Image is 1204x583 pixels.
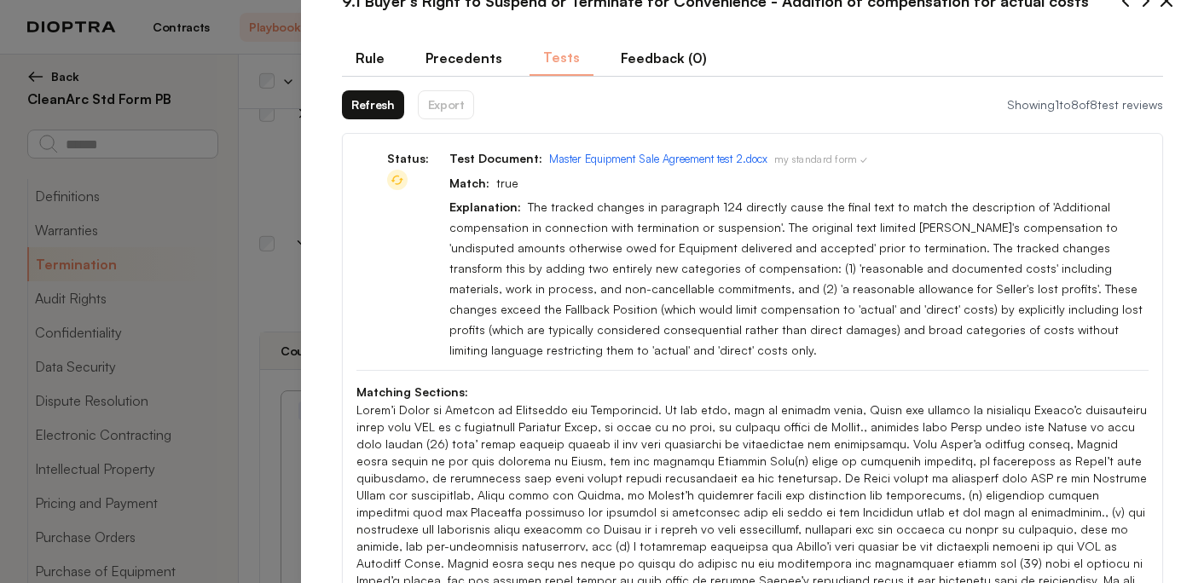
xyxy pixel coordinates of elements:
span: Match: [449,176,489,190]
img: In Progress [387,170,408,190]
button: Tests [530,40,593,76]
span: Showing 1 to 8 of 8 test reviews [1007,97,1163,112]
span: Test Document: [449,151,542,165]
span: Status: [387,151,429,165]
span: Matching Sections: [356,384,468,399]
button: Feedback (0) [607,40,721,76]
span: The tracked changes in paragraph 124 directly cause the final text to match the description of 'A... [449,199,1143,357]
span: true [496,176,518,190]
a: Master Equipment Sale Agreement test 2.docx [549,152,767,165]
button: Refresh [342,90,404,119]
button: Precedents [412,40,516,76]
span: my standard form ✓ [774,153,868,165]
button: Rule [342,40,398,76]
span: Explanation: [449,199,521,214]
